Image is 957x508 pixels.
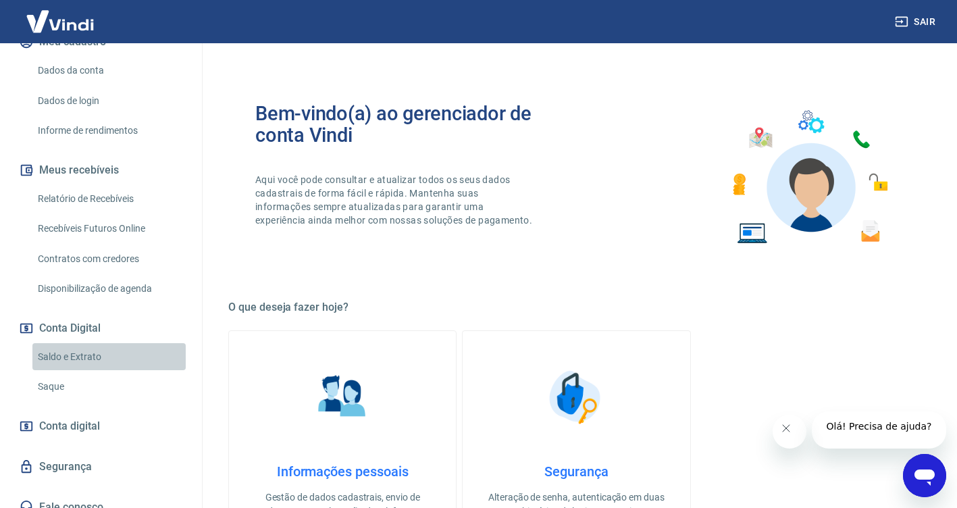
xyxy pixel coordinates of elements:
[255,103,577,146] h2: Bem-vindo(a) ao gerenciador de conta Vindi
[32,343,186,371] a: Saldo e Extrato
[32,57,186,84] a: Dados da conta
[812,411,946,449] iframe: Mensagem da empresa
[255,173,535,227] p: Aqui você pode consultar e atualizar todos os seus dados cadastrais de forma fácil e rápida. Mant...
[32,215,186,243] a: Recebíveis Futuros Online
[903,454,946,497] iframe: Botão para abrir a janela de mensagens
[32,185,186,213] a: Relatório de Recebíveis
[32,87,186,115] a: Dados de login
[228,301,925,314] h5: O que deseja fazer hoje?
[16,313,186,343] button: Conta Digital
[721,103,898,252] img: Imagem de um avatar masculino com diversos icones exemplificando as funcionalidades do gerenciado...
[16,411,186,441] a: Conta digital
[542,363,610,431] img: Segurança
[32,275,186,303] a: Disponibilização de agenda
[251,463,434,480] h4: Informações pessoais
[32,117,186,145] a: Informe de rendimentos
[484,463,668,480] h4: Segurança
[309,363,376,431] img: Informações pessoais
[773,415,806,449] iframe: Fechar mensagem
[16,452,186,482] a: Segurança
[892,9,941,34] button: Sair
[32,245,186,273] a: Contratos com credores
[39,417,100,436] span: Conta digital
[16,1,104,42] img: Vindi
[16,155,186,185] button: Meus recebíveis
[32,373,186,401] a: Saque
